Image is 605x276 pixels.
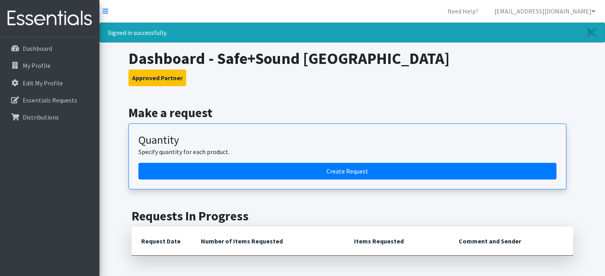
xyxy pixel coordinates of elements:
p: Dashboard [23,44,52,52]
a: [EMAIL_ADDRESS][DOMAIN_NAME] [488,3,602,19]
h2: Make a request [128,105,576,120]
a: Dashboard [3,41,96,56]
p: Specify quantity for each product. [138,147,556,156]
a: My Profile [3,58,96,73]
th: Comment and Sender [449,227,573,256]
a: Create a request by quantity [138,163,556,179]
th: Request Date [132,227,191,256]
p: Distributions [23,113,59,121]
div: Signed in successfully. [99,23,605,42]
h1: Dashboard - Safe+Sound [GEOGRAPHIC_DATA] [128,49,576,68]
th: Number of Items Requested [191,227,345,256]
a: Essentials Requests [3,92,96,108]
h3: Quantity [138,133,556,147]
th: Items Requested [344,227,449,256]
a: Distributions [3,109,96,125]
p: Edit My Profile [23,79,63,87]
a: Close [579,23,605,42]
img: HumanEssentials [3,5,96,32]
p: Essentials Requests [23,96,77,104]
p: My Profile [23,62,51,69]
a: Need Help? [441,3,485,19]
button: Approved Partner [128,69,186,86]
a: Edit My Profile [3,75,96,91]
h2: Requests In Progress [132,208,573,224]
